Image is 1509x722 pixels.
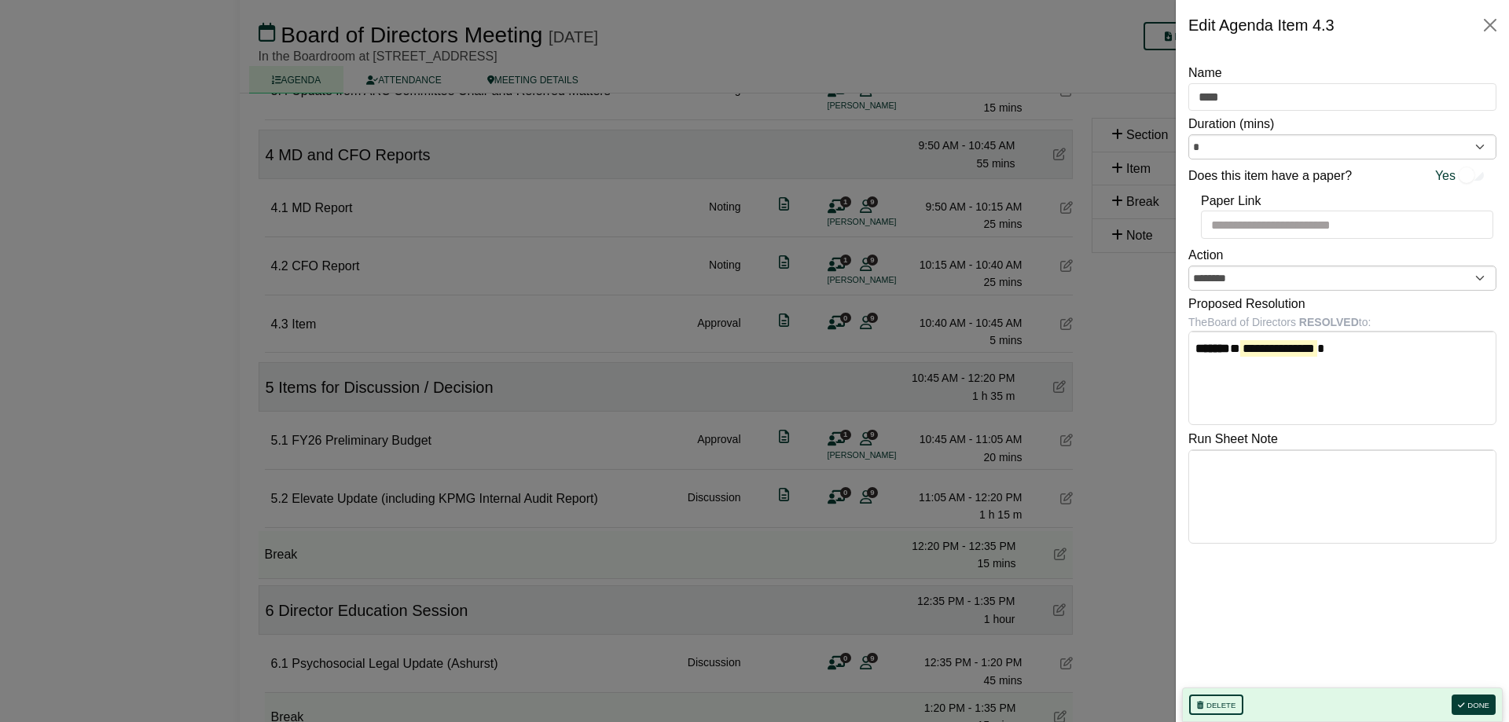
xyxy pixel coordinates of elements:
button: Close [1478,13,1503,38]
label: Does this item have a paper? [1188,166,1352,186]
label: Proposed Resolution [1188,294,1305,314]
div: The Board of Directors to: [1188,313,1496,331]
button: Delete [1189,695,1243,715]
span: Yes [1435,166,1456,186]
div: Edit Agenda Item 4.3 [1188,13,1335,38]
label: Duration (mins) [1188,114,1274,134]
label: Run Sheet Note [1188,429,1278,449]
b: RESOLVED [1299,316,1359,328]
label: Action [1188,245,1223,266]
label: Name [1188,63,1222,83]
button: Done [1452,695,1496,715]
label: Paper Link [1201,191,1261,211]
